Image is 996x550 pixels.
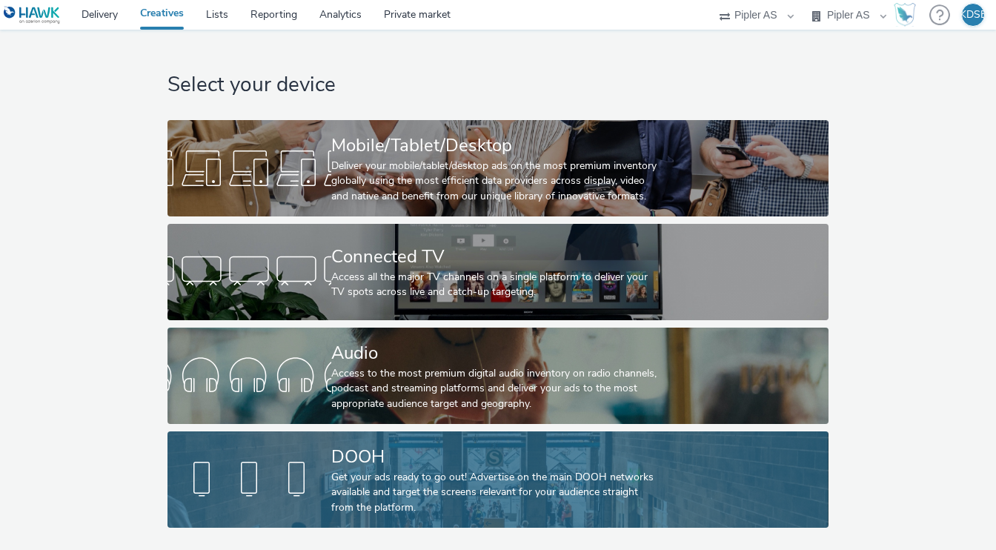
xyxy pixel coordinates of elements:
[894,3,922,27] a: Hawk Academy
[331,444,659,470] div: DOOH
[167,224,828,320] a: Connected TVAccess all the major TV channels on a single platform to deliver your TV spots across...
[331,133,659,159] div: Mobile/Tablet/Desktop
[331,270,659,300] div: Access all the major TV channels on a single platform to deliver your TV spots across live and ca...
[331,159,659,204] div: Deliver your mobile/tablet/desktop ads on the most premium inventory globally using the most effi...
[167,431,828,528] a: DOOHGet your ads ready to go out! Advertise on the main DOOH networks available and target the sc...
[331,470,659,515] div: Get your ads ready to go out! Advertise on the main DOOH networks available and target the screen...
[894,3,916,27] img: Hawk Academy
[167,328,828,424] a: AudioAccess to the most premium digital audio inventory on radio channels, podcast and streaming ...
[331,366,659,411] div: Access to the most premium digital audio inventory on radio channels, podcast and streaming platf...
[167,120,828,216] a: Mobile/Tablet/DesktopDeliver your mobile/tablet/desktop ads on the most premium inventory globall...
[4,6,61,24] img: undefined Logo
[167,71,828,99] h1: Select your device
[331,244,659,270] div: Connected TV
[960,4,987,26] div: KDSB
[331,340,659,366] div: Audio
